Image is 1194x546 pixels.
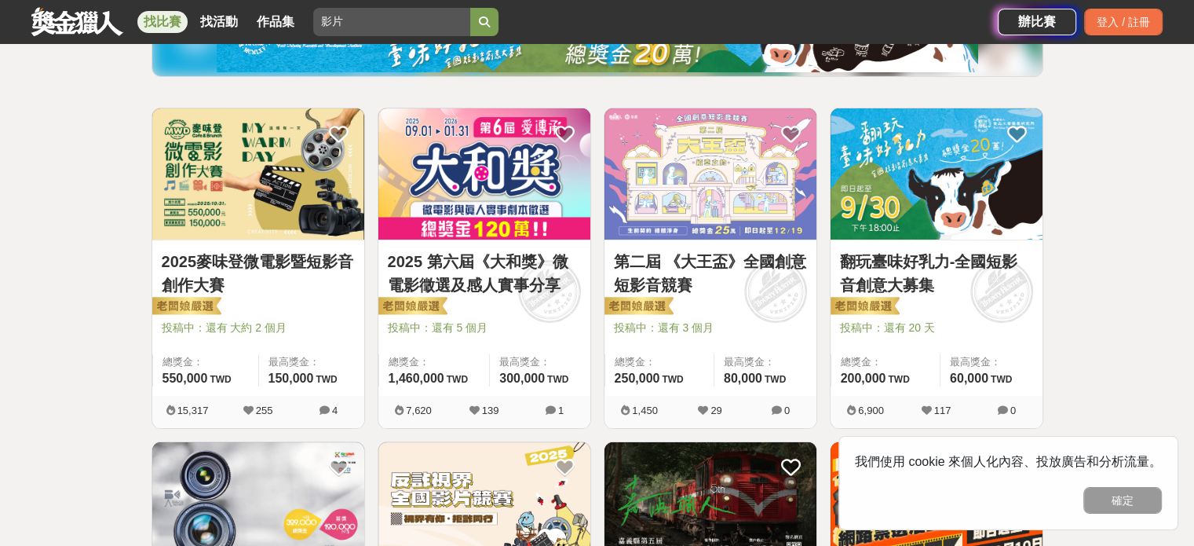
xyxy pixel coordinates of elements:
[558,405,564,416] span: 1
[831,108,1042,240] img: Cover Image
[840,250,1033,297] a: 翻玩臺味好乳力-全國短影音創意大募集
[950,354,1033,370] span: 最高獎金：
[614,320,807,336] span: 投稿中：還有 3 個月
[389,354,480,370] span: 總獎金：
[406,405,432,416] span: 7,620
[162,372,208,385] span: 550,000
[888,374,909,385] span: TWD
[268,354,355,370] span: 最高獎金：
[604,108,816,240] img: Cover Image
[388,250,581,297] a: 2025 第六屆《大和獎》微電影徵選及感人實事分享
[662,374,683,385] span: TWD
[162,320,355,336] span: 投稿中：還有 大約 2 個月
[855,455,1162,468] span: 我們使用 cookie 來個人化內容、投放廣告和分析流量。
[831,108,1042,240] a: Cover Image
[724,354,807,370] span: 最高獎金：
[250,11,301,33] a: 作品集
[378,108,590,240] img: Cover Image
[601,296,674,318] img: 老闆娘嚴選
[998,9,1076,35] a: 辦比賽
[604,108,816,240] a: Cover Image
[210,374,231,385] span: TWD
[991,374,1012,385] span: TWD
[858,405,884,416] span: 6,900
[162,250,355,297] a: 2025麥味登微電影暨短影音創作大賽
[482,405,499,416] span: 139
[149,296,221,318] img: 老闆娘嚴選
[152,108,364,240] img: Cover Image
[710,405,721,416] span: 29
[632,405,658,416] span: 1,450
[724,372,762,385] span: 80,000
[499,354,580,370] span: 最高獎金：
[615,354,704,370] span: 總獎金：
[547,374,568,385] span: TWD
[177,405,209,416] span: 15,317
[194,11,244,33] a: 找活動
[316,374,337,385] span: TWD
[827,296,900,318] img: 老闆娘嚴選
[268,372,314,385] span: 150,000
[765,374,786,385] span: TWD
[841,354,930,370] span: 總獎金：
[784,405,790,416] span: 0
[840,320,1033,336] span: 投稿中：還有 20 天
[499,372,545,385] span: 300,000
[614,250,807,297] a: 第二屆 《大王盃》全國創意短影音競賽
[615,372,660,385] span: 250,000
[378,108,590,240] a: Cover Image
[388,320,581,336] span: 投稿中：還有 5 個月
[137,11,188,33] a: 找比賽
[313,8,470,36] input: 2025 反詐視界—全國影片競賽
[152,108,364,240] a: Cover Image
[934,405,951,416] span: 117
[375,296,447,318] img: 老闆娘嚴選
[332,405,338,416] span: 4
[1083,487,1162,514] button: 確定
[447,374,468,385] span: TWD
[1010,405,1016,416] span: 0
[950,372,988,385] span: 60,000
[1084,9,1163,35] div: 登入 / 註冊
[162,354,249,370] span: 總獎金：
[389,372,444,385] span: 1,460,000
[256,405,273,416] span: 255
[841,372,886,385] span: 200,000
